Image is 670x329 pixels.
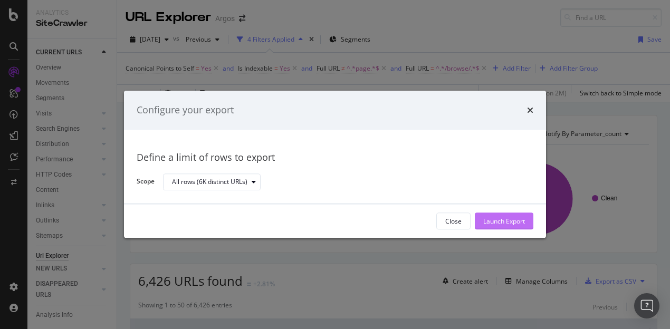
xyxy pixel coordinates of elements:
button: All rows (6K distinct URLs) [163,173,261,190]
div: Launch Export [483,217,525,226]
div: All rows (6K distinct URLs) [172,179,247,185]
button: Close [436,213,471,230]
label: Scope [137,177,155,189]
div: modal [124,91,546,238]
div: times [527,103,533,117]
button: Launch Export [475,213,533,230]
div: Close [445,217,462,226]
div: Open Intercom Messenger [634,293,659,318]
div: Configure your export [137,103,234,117]
div: Define a limit of rows to export [137,151,533,164]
